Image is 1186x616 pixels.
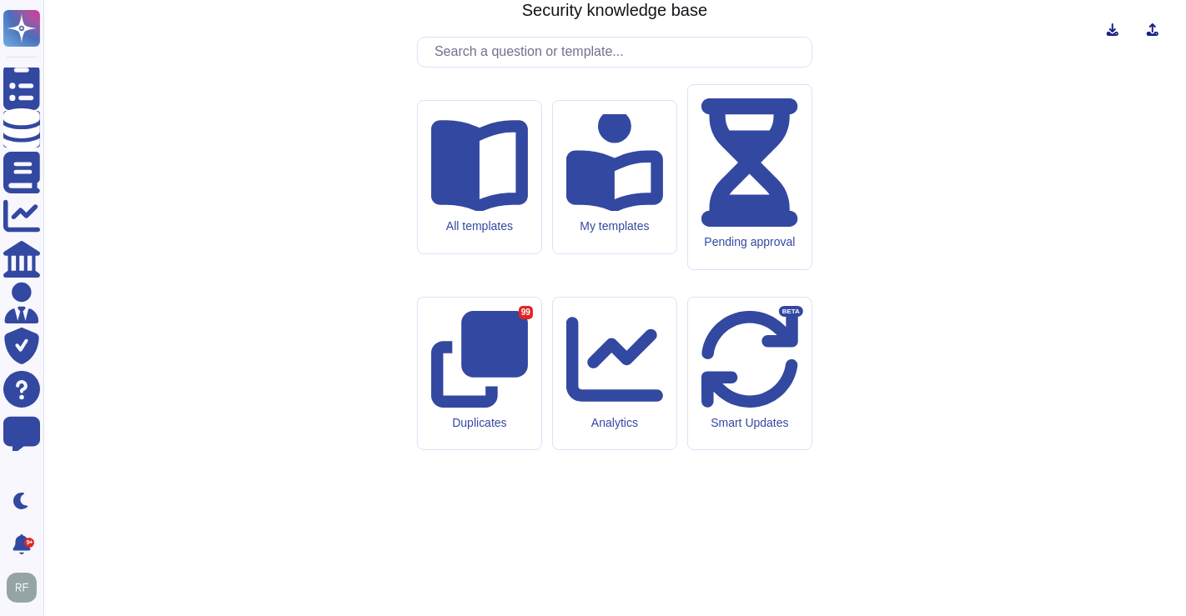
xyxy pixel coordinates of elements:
div: Duplicates [431,416,528,430]
input: Search a question or template... [426,38,812,67]
div: Pending approval [701,235,798,249]
div: Analytics [566,416,663,430]
button: user [3,569,48,606]
img: user [7,573,37,603]
div: 9+ [24,538,34,548]
div: 99 [519,306,533,319]
div: My templates [566,219,663,233]
div: Smart Updates [701,416,798,430]
div: BETA [779,306,803,318]
div: All templates [431,219,528,233]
